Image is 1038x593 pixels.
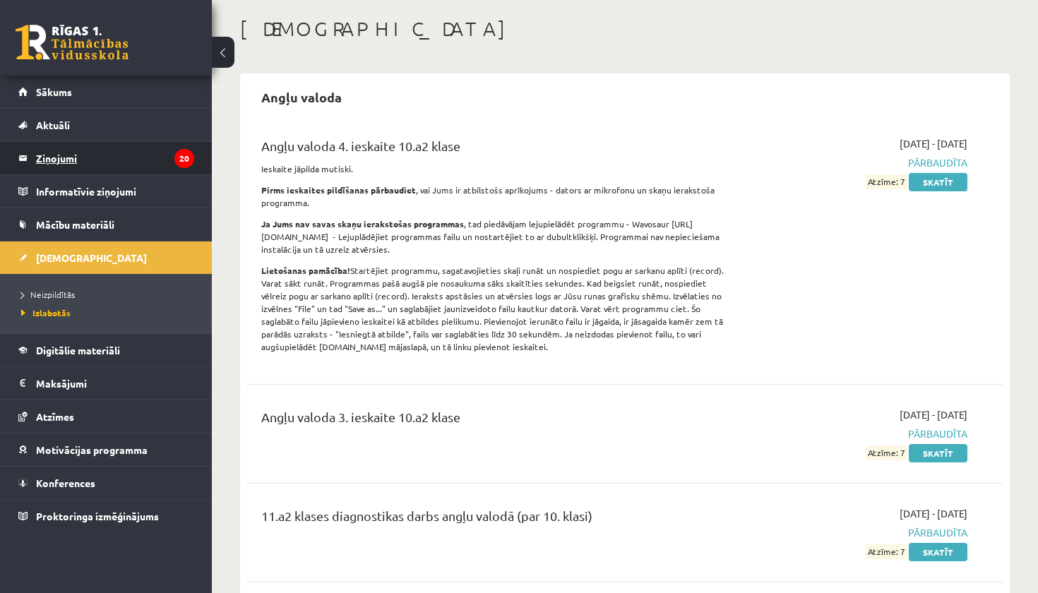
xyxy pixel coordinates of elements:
[36,142,194,174] legend: Ziņojumi
[18,175,194,208] a: Informatīvie ziņojumi
[36,119,70,131] span: Aktuāli
[174,149,194,168] i: 20
[746,155,967,170] span: Pārbaudīta
[746,426,967,441] span: Pārbaudīta
[36,410,74,423] span: Atzīmes
[866,174,907,189] span: Atzīme: 7
[261,184,725,209] p: , vai Jums ir atbilstošs aprīkojums - dators ar mikrofonu un skaņu ierakstoša programma.
[909,444,967,462] a: Skatīt
[36,85,72,98] span: Sākums
[746,525,967,540] span: Pārbaudīta
[18,400,194,433] a: Atzīmes
[36,175,194,208] legend: Informatīvie ziņojumi
[866,445,907,460] span: Atzīme: 7
[18,208,194,241] a: Mācību materiāli
[18,142,194,174] a: Ziņojumi20
[36,367,194,400] legend: Maksājumi
[900,136,967,151] span: [DATE] - [DATE]
[261,217,725,256] p: , tad piedāvājam lejupielādēt programmu - Wavosaur [URL][DOMAIN_NAME] - Lejuplādējiet programmas ...
[18,433,194,466] a: Motivācijas programma
[18,367,194,400] a: Maksājumi
[866,544,907,559] span: Atzīme: 7
[36,344,120,357] span: Digitālie materiāli
[909,173,967,191] a: Skatīt
[240,17,1010,41] h1: [DEMOGRAPHIC_DATA]
[36,218,114,231] span: Mācību materiāli
[261,265,350,276] strong: Lietošanas pamācība!
[36,510,159,522] span: Proktoringa izmēģinājums
[18,334,194,366] a: Digitālie materiāli
[36,477,95,489] span: Konferences
[18,109,194,141] a: Aktuāli
[900,407,967,422] span: [DATE] - [DATE]
[261,162,725,175] p: Ieskaite jāpilda mutiski.
[261,407,725,433] div: Angļu valoda 3. ieskaite 10.a2 klase
[21,306,198,319] a: Izlabotās
[261,184,416,196] strong: Pirms ieskaites pildīšanas pārbaudiet
[18,241,194,274] a: [DEMOGRAPHIC_DATA]
[261,136,725,162] div: Angļu valoda 4. ieskaite 10.a2 klase
[36,443,148,456] span: Motivācijas programma
[909,543,967,561] a: Skatīt
[16,25,129,60] a: Rīgas 1. Tālmācības vidusskola
[21,307,71,318] span: Izlabotās
[261,218,464,229] strong: Ja Jums nav savas skaņu ierakstošas programmas
[18,500,194,532] a: Proktoringa izmēģinājums
[18,467,194,499] a: Konferences
[21,288,198,301] a: Neizpildītās
[261,264,725,353] p: Startējiet programmu, sagatavojieties skaļi runāt un nospiediet pogu ar sarkanu aplīti (record). ...
[261,506,725,532] div: 11.a2 klases diagnostikas darbs angļu valodā (par 10. klasi)
[21,289,75,300] span: Neizpildītās
[36,251,147,264] span: [DEMOGRAPHIC_DATA]
[900,506,967,521] span: [DATE] - [DATE]
[18,76,194,108] a: Sākums
[247,80,356,114] h2: Angļu valoda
